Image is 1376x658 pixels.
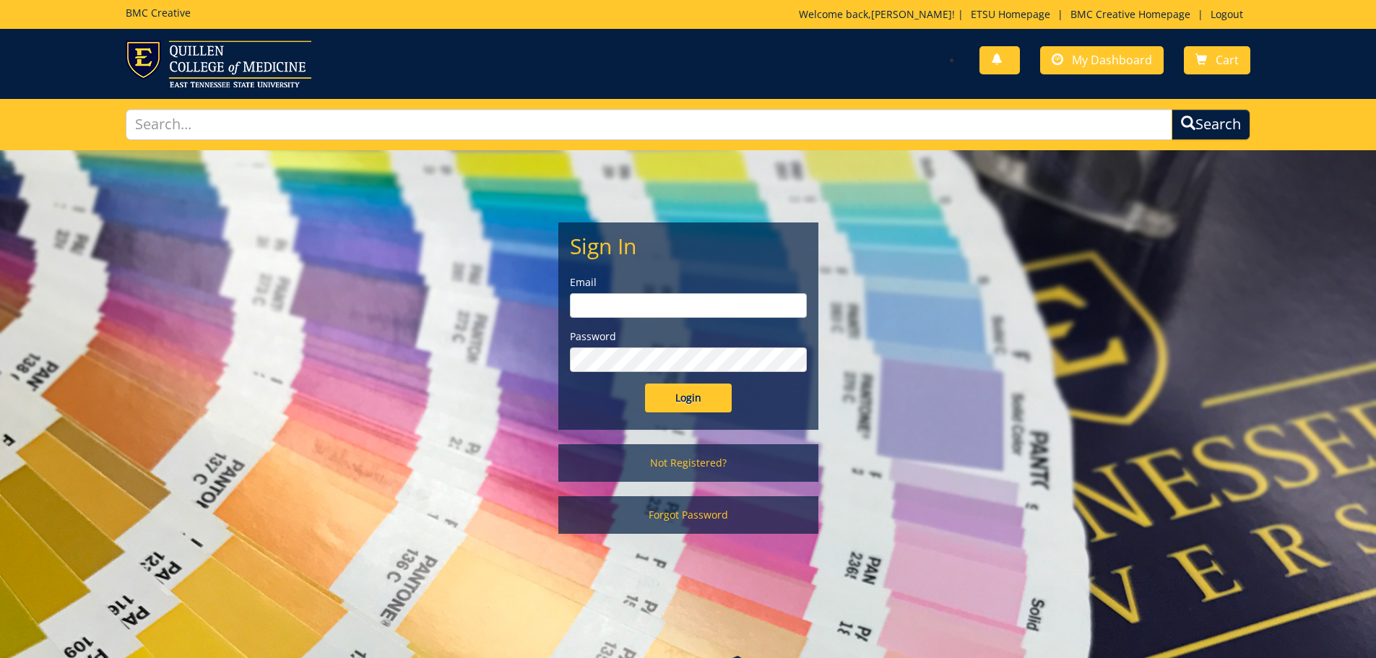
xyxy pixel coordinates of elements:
[1063,7,1198,21] a: BMC Creative Homepage
[570,234,807,258] h2: Sign In
[570,329,807,344] label: Password
[1216,52,1239,68] span: Cart
[126,109,1173,140] input: Search...
[570,275,807,290] label: Email
[645,384,732,412] input: Login
[1172,109,1250,140] button: Search
[126,7,191,18] h5: BMC Creative
[799,7,1250,22] p: Welcome back, ! | | |
[1184,46,1250,74] a: Cart
[558,496,818,534] a: Forgot Password
[126,40,311,87] img: ETSU logo
[964,7,1057,21] a: ETSU Homepage
[1203,7,1250,21] a: Logout
[1072,52,1152,68] span: My Dashboard
[1040,46,1164,74] a: My Dashboard
[558,444,818,482] a: Not Registered?
[871,7,952,21] a: [PERSON_NAME]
